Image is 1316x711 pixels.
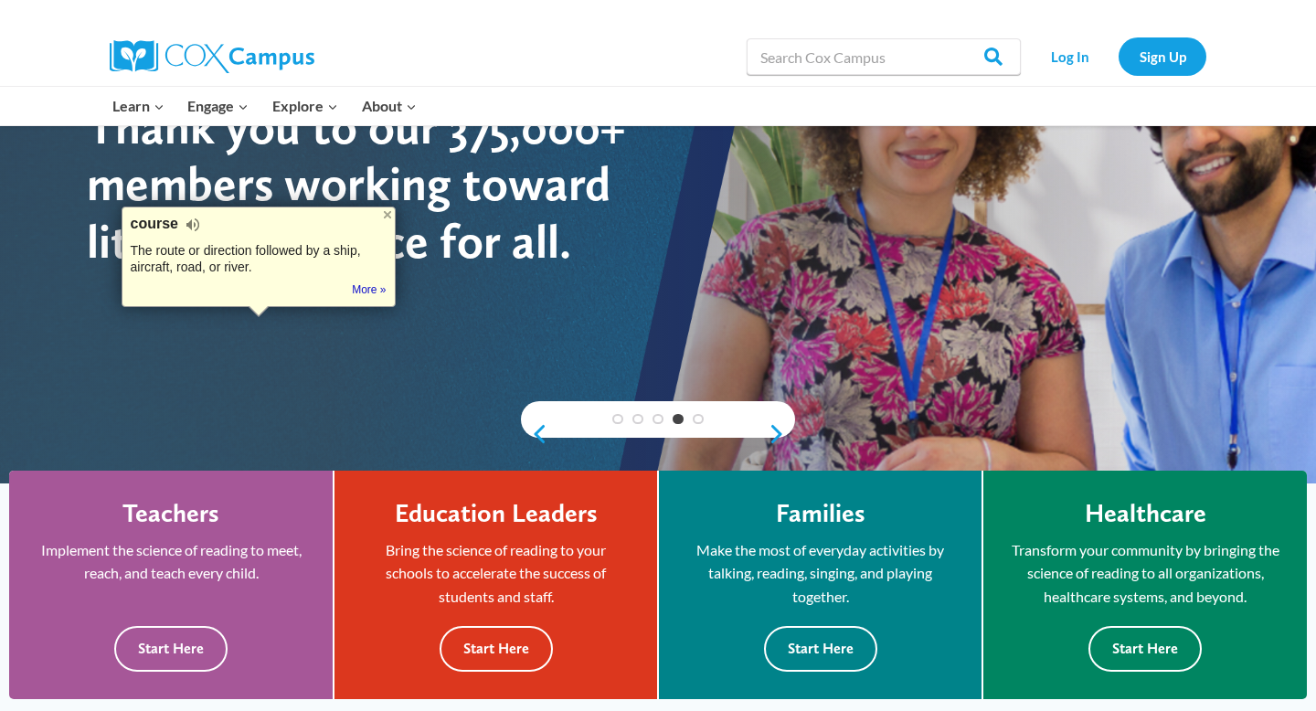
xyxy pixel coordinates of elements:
[1088,626,1202,671] button: Start Here
[334,471,657,699] a: Education Leaders Bring the science of reading to your schools to accelerate the success of stude...
[673,414,684,425] a: 4
[653,414,663,425] a: 3
[440,626,553,671] button: Start Here
[260,87,350,125] button: Child menu of Explore
[521,416,795,452] div: content slider buttons
[686,538,954,609] p: Make the most of everyday activities by talking, reading, singing, and playing together.
[114,626,228,671] button: Start Here
[101,87,428,125] nav: Primary Navigation
[1030,37,1109,75] a: Log In
[659,471,982,699] a: Families Make the most of everyday activities by talking, reading, singing, and playing together....
[37,538,305,585] p: Implement the science of reading to meet, reach, and teach every child.
[768,423,795,445] a: next
[521,423,548,445] a: previous
[776,498,865,529] h4: Families
[747,38,1021,75] input: Search Cox Campus
[693,414,704,425] a: 5
[176,87,261,125] button: Child menu of Engage
[1085,498,1206,529] h4: Healthcare
[632,414,643,425] a: 2
[612,414,623,425] a: 1
[983,471,1307,699] a: Healthcare Transform your community by bringing the science of reading to all organizations, heal...
[122,498,219,529] h4: Teachers
[101,87,176,125] button: Child menu of Learn
[9,471,333,699] a: Teachers Implement the science of reading to meet, reach, and teach every child. Start Here
[87,99,658,270] div: Thank you to our 375,000+ members working toward literacy & justice for all.
[395,498,598,529] h4: Education Leaders
[110,40,314,73] img: Cox Campus
[1011,538,1279,609] p: Transform your community by bringing the science of reading to all organizations, healthcare syst...
[1119,37,1206,75] a: Sign Up
[1030,37,1206,75] nav: Secondary Navigation
[350,87,429,125] button: Child menu of About
[764,626,877,671] button: Start Here
[362,538,630,609] p: Bring the science of reading to your schools to accelerate the success of students and staff.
